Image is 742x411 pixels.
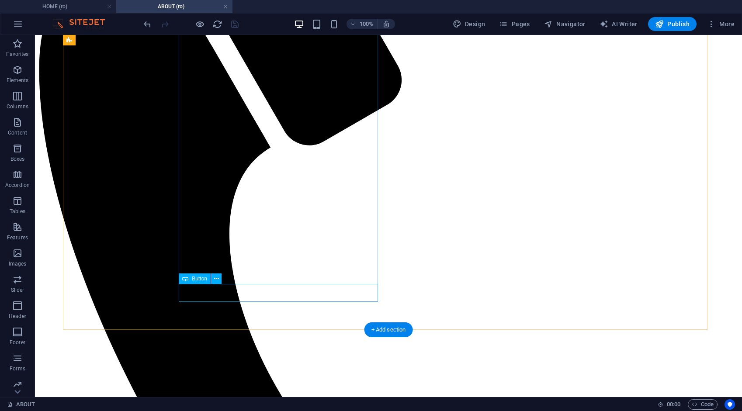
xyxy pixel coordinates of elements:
[9,260,27,267] p: Images
[658,399,681,410] h6: Session time
[212,19,222,29] i: Reload page
[11,287,24,294] p: Slider
[7,77,29,84] p: Elements
[688,399,718,410] button: Code
[655,20,690,28] span: Publish
[382,20,390,28] i: On resize automatically adjust zoom level to fit chosen device.
[667,399,680,410] span: 00 00
[596,17,641,31] button: AI Writer
[10,339,25,346] p: Footer
[364,322,413,337] div: + Add section
[10,365,25,372] p: Forms
[142,19,153,29] button: undo
[449,17,489,31] button: Design
[544,20,586,28] span: Navigator
[9,313,26,320] p: Header
[7,103,28,110] p: Columns
[600,20,638,28] span: AI Writer
[212,19,222,29] button: reload
[704,17,738,31] button: More
[6,51,28,58] p: Favorites
[7,234,28,241] p: Features
[192,276,207,281] span: Button
[449,17,489,31] div: Design (Ctrl+Alt+Y)
[142,19,153,29] i: Undo: Change link (Ctrl+Z)
[5,182,30,189] p: Accordion
[496,17,533,31] button: Pages
[692,399,714,410] span: Code
[673,401,674,408] span: :
[194,19,205,29] button: Click here to leave preview mode and continue editing
[648,17,697,31] button: Publish
[725,399,735,410] button: Usercentrics
[707,20,735,28] span: More
[541,17,589,31] button: Navigator
[116,2,232,11] h4: ABOUT (ro)
[499,20,530,28] span: Pages
[10,208,25,215] p: Tables
[360,19,374,29] h6: 100%
[50,19,116,29] img: Editor Logo
[8,129,27,136] p: Content
[453,20,485,28] span: Design
[7,399,35,410] a: Click to cancel selection. Double-click to open Pages
[10,155,25,162] p: Boxes
[347,19,378,29] button: 100%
